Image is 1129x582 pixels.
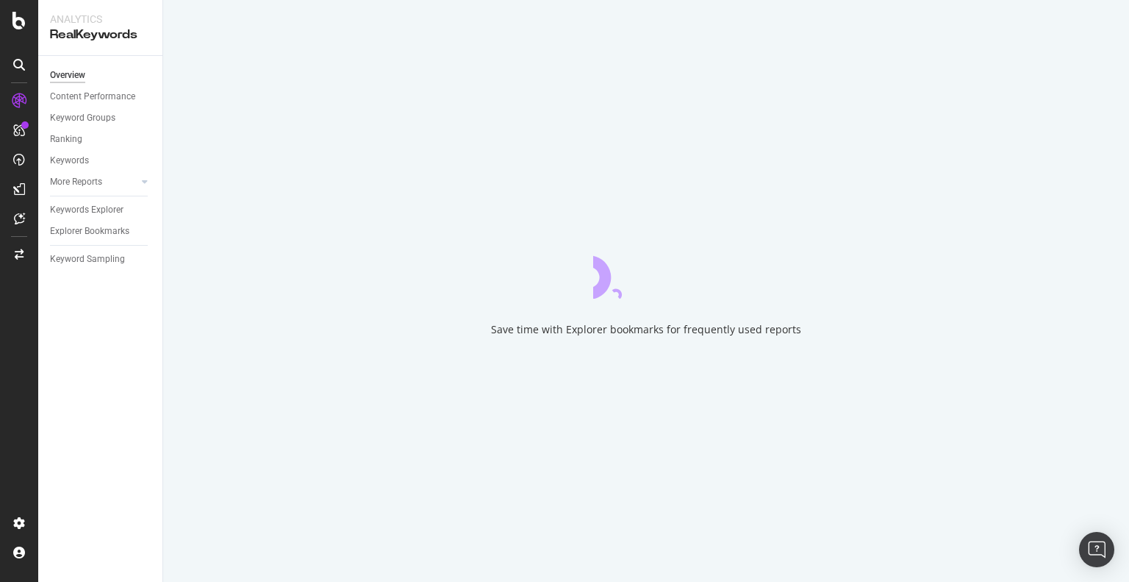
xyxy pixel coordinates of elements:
[50,224,152,239] a: Explorer Bookmarks
[50,26,151,43] div: RealKeywords
[50,153,152,168] a: Keywords
[491,322,801,337] div: Save time with Explorer bookmarks for frequently used reports
[50,174,102,190] div: More Reports
[50,110,115,126] div: Keyword Groups
[1079,532,1114,567] div: Open Intercom Messenger
[50,252,152,267] a: Keyword Sampling
[50,89,152,104] a: Content Performance
[50,68,152,83] a: Overview
[50,89,135,104] div: Content Performance
[50,12,151,26] div: Analytics
[50,153,89,168] div: Keywords
[50,132,82,147] div: Ranking
[50,252,125,267] div: Keyword Sampling
[50,68,85,83] div: Overview
[593,246,699,299] div: animation
[50,224,129,239] div: Explorer Bookmarks
[50,132,152,147] a: Ranking
[50,202,123,218] div: Keywords Explorer
[50,110,152,126] a: Keyword Groups
[50,174,137,190] a: More Reports
[50,202,152,218] a: Keywords Explorer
